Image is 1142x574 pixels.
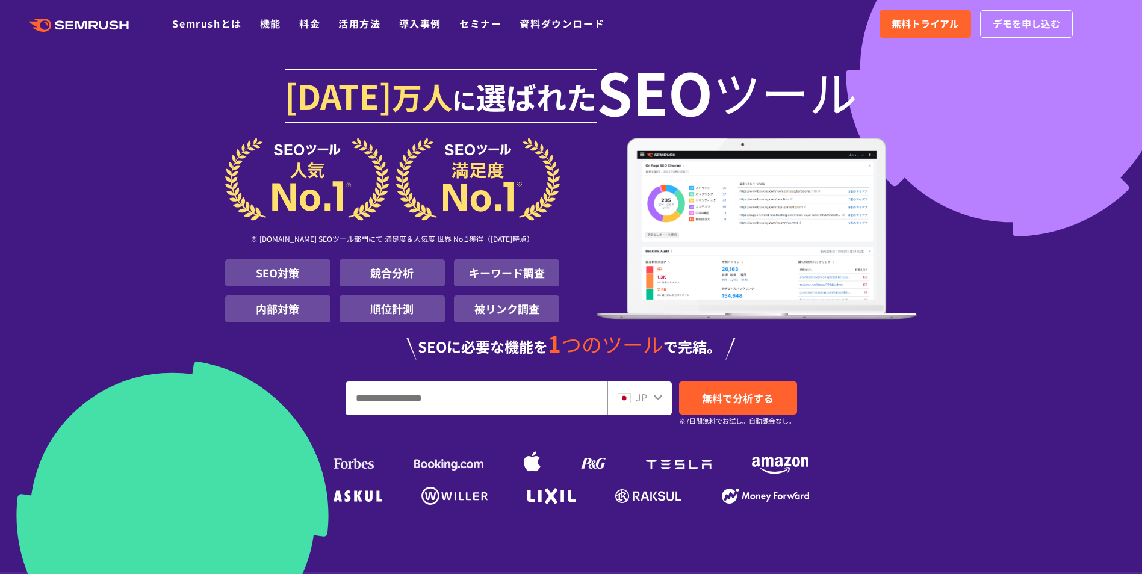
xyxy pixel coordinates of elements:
[452,82,476,117] span: に
[225,221,560,259] div: ※ [DOMAIN_NAME] SEOツール部門にて 満足度＆人気度 世界 No.1獲得（[DATE]時点）
[561,329,663,359] span: つのツール
[260,16,281,31] a: 機能
[225,259,330,286] li: SEO対策
[338,16,380,31] a: 活用方法
[880,10,971,38] a: 無料トライアル
[459,16,501,31] a: セミナー
[285,71,392,119] span: [DATE]
[340,259,445,286] li: 競合分析
[346,382,607,415] input: URL、キーワードを入力してください
[399,16,441,31] a: 導入事例
[340,295,445,322] li: 順位計測
[520,16,604,31] a: 資料ダウンロード
[392,75,452,118] span: 万人
[636,390,647,404] span: JP
[548,327,561,359] span: 1
[454,295,559,322] li: 被リンク調査
[476,75,597,118] span: 選ばれた
[225,332,917,360] div: SEOに必要な機能を
[980,10,1073,38] a: デモを申し込む
[679,415,795,427] small: ※7日間無料でお試し。自動課金なし。
[702,390,774,406] span: 無料で分析する
[713,67,857,116] span: ツール
[454,259,559,286] li: キーワード調査
[892,16,959,32] span: 無料トライアル
[299,16,320,31] a: 料金
[225,295,330,322] li: 内部対策
[597,67,713,116] span: SEO
[663,336,721,357] span: で完結。
[993,16,1060,32] span: デモを申し込む
[679,381,797,415] a: 無料で分析する
[172,16,241,31] a: Semrushとは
